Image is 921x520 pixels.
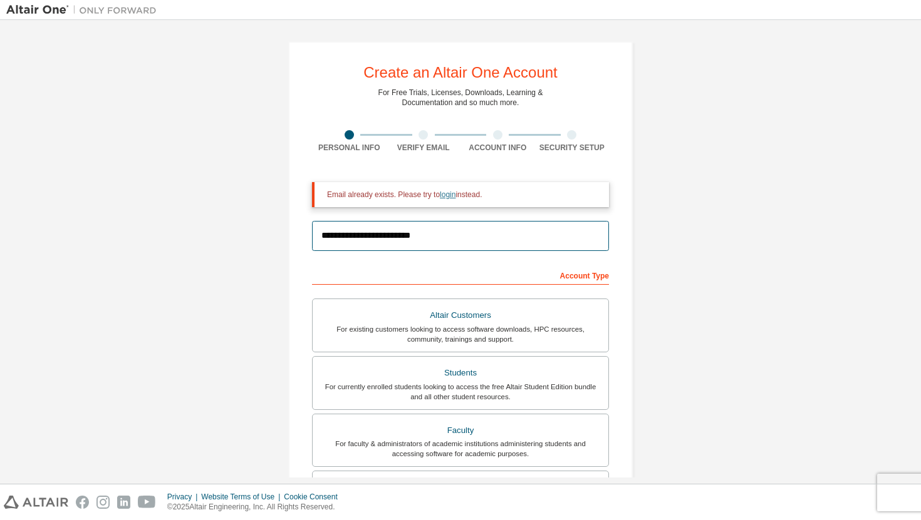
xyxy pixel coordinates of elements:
[167,502,345,512] p: © 2025 Altair Engineering, Inc. All Rights Reserved.
[363,65,558,80] div: Create an Altair One Account
[76,496,89,509] img: facebook.svg
[387,143,461,153] div: Verify Email
[312,265,609,285] div: Account Type
[6,4,163,16] img: Altair One
[4,496,68,509] img: altair_logo.svg
[320,382,601,402] div: For currently enrolled students looking to access the free Altair Student Edition bundle and all ...
[320,364,601,382] div: Students
[320,307,601,324] div: Altair Customers
[312,143,387,153] div: Personal Info
[320,422,601,439] div: Faculty
[138,496,156,509] img: youtube.svg
[440,190,455,199] a: login
[320,439,601,459] div: For faculty & administrators of academic institutions administering students and accessing softwa...
[460,143,535,153] div: Account Info
[117,496,130,509] img: linkedin.svg
[320,324,601,344] div: For existing customers looking to access software downloads, HPC resources, community, trainings ...
[201,492,284,502] div: Website Terms of Use
[535,143,610,153] div: Security Setup
[378,88,543,108] div: For Free Trials, Licenses, Downloads, Learning & Documentation and so much more.
[327,190,599,200] div: Email already exists. Please try to instead.
[96,496,110,509] img: instagram.svg
[167,492,201,502] div: Privacy
[284,492,345,502] div: Cookie Consent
